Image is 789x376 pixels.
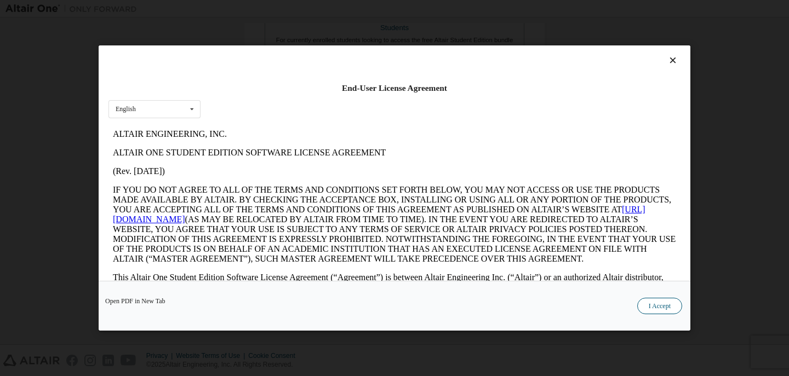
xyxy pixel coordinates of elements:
[105,298,165,304] a: Open PDF in New Tab
[4,4,568,14] p: ALTAIR ENGINEERING, INC.
[116,106,136,113] div: English
[4,60,568,139] p: IF YOU DO NOT AGREE TO ALL OF THE TERMS AND CONDITIONS SET FORTH BELOW, YOU MAY NOT ACCESS OR USE...
[4,23,568,33] p: ALTAIR ONE STUDENT EDITION SOFTWARE LICENSE AGREEMENT
[108,83,681,94] div: End-User License Agreement
[4,80,537,99] a: [URL][DOMAIN_NAME]
[4,148,568,187] p: This Altair One Student Edition Software License Agreement (“Agreement”) is between Altair Engine...
[637,298,682,314] button: I Accept
[4,42,568,51] p: (Rev. [DATE])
